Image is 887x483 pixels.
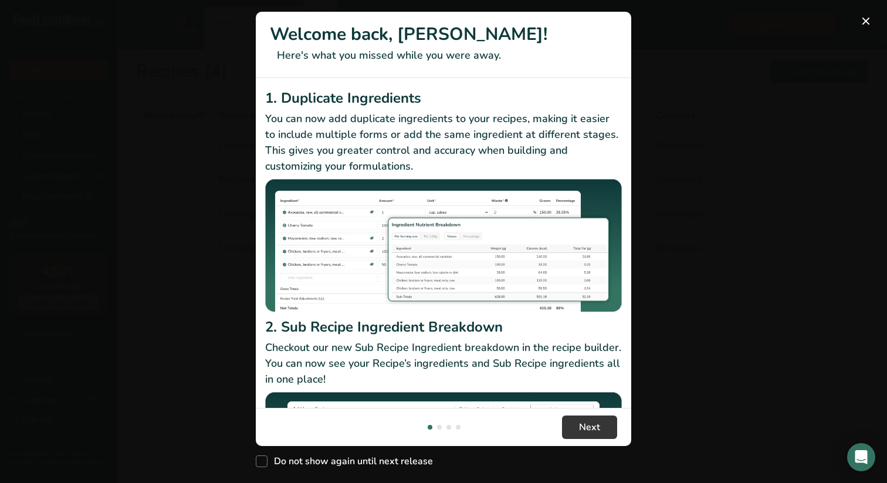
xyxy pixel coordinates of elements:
[265,316,622,337] h2: 2. Sub Recipe Ingredient Breakdown
[265,87,622,109] h2: 1. Duplicate Ingredients
[268,455,433,467] span: Do not show again until next release
[847,443,875,471] div: Open Intercom Messenger
[270,21,617,48] h1: Welcome back, [PERSON_NAME]!
[265,340,622,387] p: Checkout our new Sub Recipe Ingredient breakdown in the recipe builder. You can now see your Reci...
[579,420,600,434] span: Next
[562,416,617,439] button: Next
[265,179,622,312] img: Duplicate Ingredients
[265,111,622,174] p: You can now add duplicate ingredients to your recipes, making it easier to include multiple forms...
[270,48,617,63] p: Here's what you missed while you were away.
